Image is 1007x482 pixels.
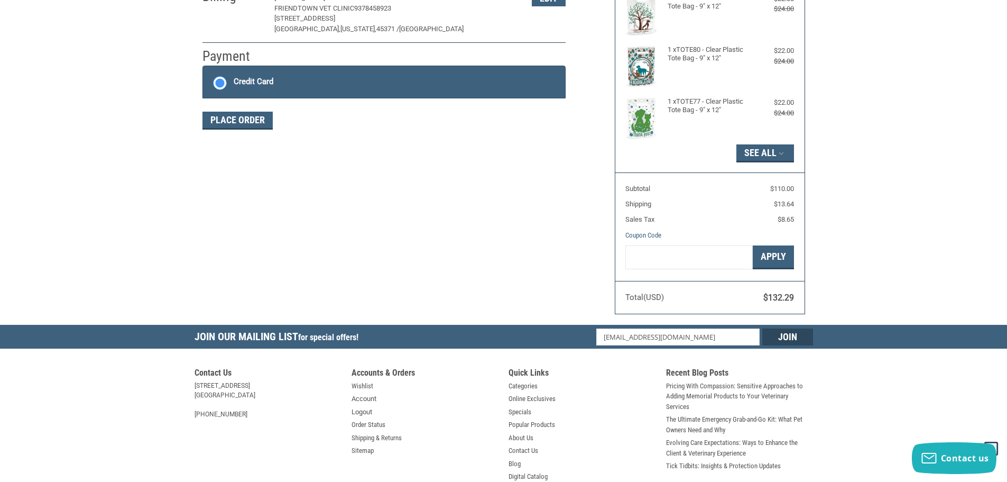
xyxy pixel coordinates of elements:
[274,4,354,12] span: Friendtown Vet Clinic
[352,394,376,404] a: Account
[778,215,794,223] span: $8.65
[195,381,341,419] address: [STREET_ADDRESS] [GEOGRAPHIC_DATA] [PHONE_NUMBER]
[234,73,273,90] div: Credit Card
[666,381,813,412] a: Pricing With Compassion: Sensitive Approaches to Adding Memorial Products to Your Veterinary Serv...
[668,97,750,115] h4: 1 x TOTE77 - Clear Plastic Tote Bag - 9" x 12"
[352,445,374,456] a: Sitemap
[509,381,538,392] a: Categories
[298,332,358,342] span: for special offers!
[352,407,372,417] a: Logout
[752,46,794,56] div: $22.00
[625,215,654,223] span: Sales Tax
[352,420,385,430] a: Order Status
[195,325,364,352] h5: Join Our Mailing List
[202,48,264,65] h2: Payment
[666,414,813,435] a: The Ultimate Emergency Grab-and-Go Kit: What Pet Owners Need and Why
[753,245,794,269] button: Apply
[509,394,556,404] a: Online Exclusives
[509,420,555,430] a: Popular Products
[736,144,794,162] button: See All
[195,368,341,381] h5: Contact Us
[763,293,794,303] span: $132.29
[352,368,498,381] h5: Accounts & Orders
[509,433,533,443] a: About Us
[666,368,813,381] h5: Recent Blog Posts
[625,185,650,193] span: Subtotal
[376,25,399,33] span: 45371 /
[752,4,794,14] div: $24.00
[770,185,794,193] span: $110.00
[274,25,340,33] span: [GEOGRAPHIC_DATA],
[625,245,753,269] input: Gift Certificate or Coupon Code
[941,452,989,464] span: Contact us
[509,471,548,482] a: Digital Catalog
[274,14,335,22] span: [STREET_ADDRESS]
[625,231,661,239] a: Coupon Code
[352,433,402,443] a: Shipping & Returns
[774,200,794,208] span: $13.64
[509,445,538,456] a: Contact Us
[509,368,655,381] h5: Quick Links
[762,329,813,345] input: Join
[752,97,794,108] div: $22.00
[596,329,760,345] input: Email
[352,381,373,392] a: Wishlist
[354,4,391,12] span: 9378458923
[202,112,273,130] button: Place Order
[340,25,376,33] span: [US_STATE],
[668,46,750,63] h4: 1 x TOTE80 - Clear Plastic Tote Bag - 9" x 12"
[509,459,521,469] a: Blog
[625,293,664,302] span: Total (USD)
[666,461,781,471] a: Tick Tidbits: Insights & Protection Updates
[666,438,813,458] a: Evolving Care Expectations: Ways to Enhance the Client & Veterinary Experience
[912,442,996,474] button: Contact us
[752,108,794,119] div: $24.00
[625,200,651,208] span: Shipping
[752,56,794,67] div: $24.00
[509,407,531,417] a: Specials
[399,25,464,33] span: [GEOGRAPHIC_DATA]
